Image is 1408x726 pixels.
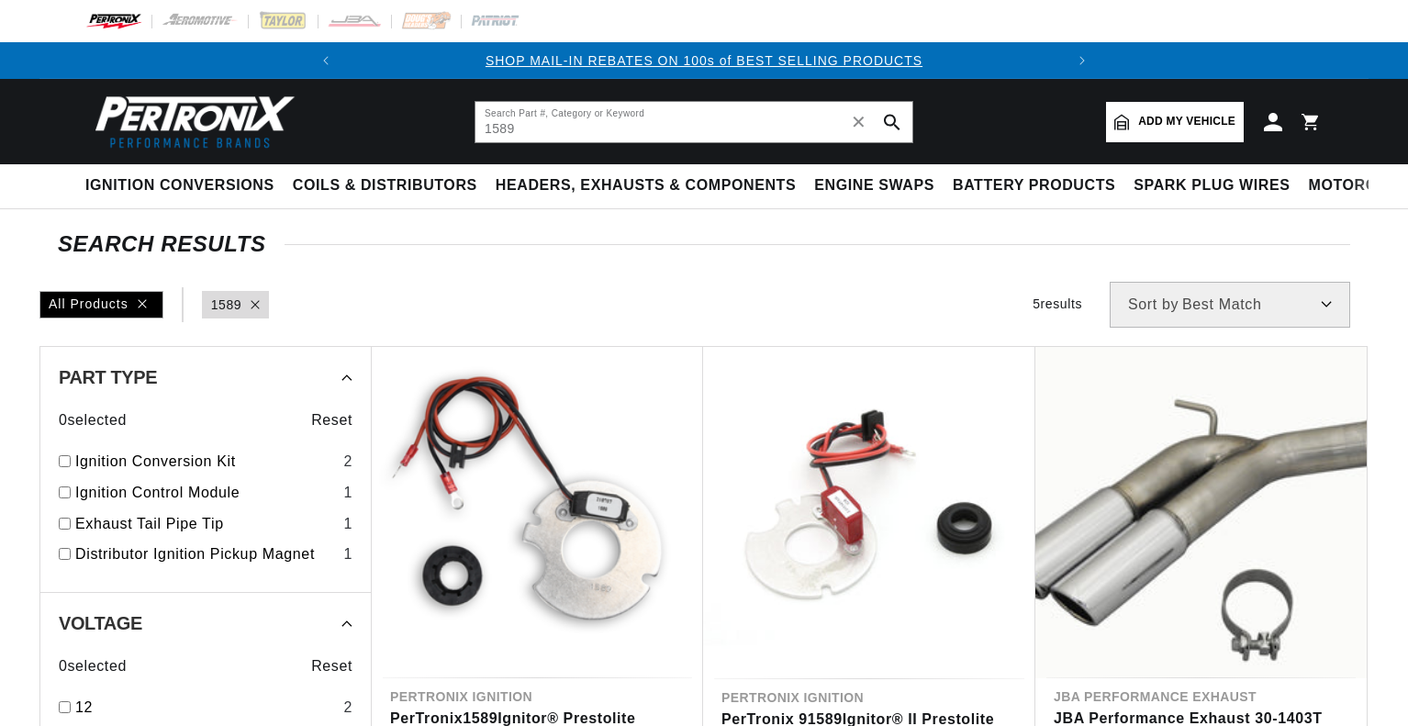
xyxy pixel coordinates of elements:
span: Part Type [59,368,157,386]
input: Search Part #, Category or Keyword [475,102,912,142]
div: All Products [39,291,163,318]
a: Ignition Control Module [75,481,336,505]
span: Headers, Exhausts & Components [496,176,796,195]
summary: Ignition Conversions [85,164,284,207]
div: Announcement [344,50,1065,71]
select: Sort by [1110,282,1350,328]
img: Pertronix [85,90,296,153]
div: 1 of 2 [344,50,1065,71]
span: 0 selected [59,654,127,678]
div: 2 [343,450,352,474]
button: search button [872,102,912,142]
span: Sort by [1128,297,1179,312]
span: Reset [311,654,352,678]
span: Battery Products [953,176,1115,195]
summary: Coils & Distributors [284,164,486,207]
div: 1 [343,542,352,566]
slideshow-component: Translation missing: en.sections.announcements.announcement_bar [39,42,1369,79]
a: 1589 [211,295,242,315]
span: 5 results [1033,296,1082,311]
a: Ignition Conversion Kit [75,450,336,474]
span: Voltage [59,614,142,632]
a: SHOP MAIL-IN REBATES ON 100s of BEST SELLING PRODUCTS [486,53,922,68]
button: Translation missing: en.sections.announcements.previous_announcement [307,42,344,79]
span: Ignition Conversions [85,176,274,195]
summary: Headers, Exhausts & Components [486,164,805,207]
div: 2 [343,696,352,720]
summary: Spark Plug Wires [1124,164,1299,207]
a: Exhaust Tail Pipe Tip [75,512,336,536]
span: Add my vehicle [1138,113,1235,130]
a: Add my vehicle [1106,102,1244,142]
div: 1 [343,512,352,536]
span: Engine Swaps [814,176,934,195]
summary: Battery Products [944,164,1124,207]
a: Distributor Ignition Pickup Magnet [75,542,336,566]
a: 12 [75,696,336,720]
summary: Engine Swaps [805,164,944,207]
span: Coils & Distributors [293,176,477,195]
span: 0 selected [59,408,127,432]
div: SEARCH RESULTS [58,235,1350,253]
span: Reset [311,408,352,432]
button: Translation missing: en.sections.announcements.next_announcement [1064,42,1101,79]
span: Spark Plug Wires [1134,176,1290,195]
div: 1 [343,481,352,505]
